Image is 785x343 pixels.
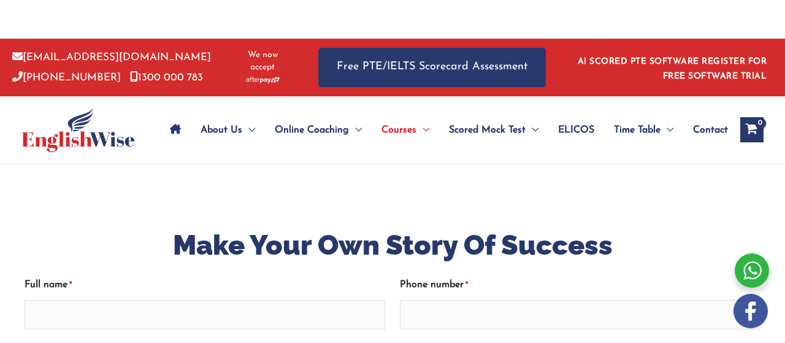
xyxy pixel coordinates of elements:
span: Menu Toggle [349,109,362,152]
nav: Site Navigation: Main Menu [160,109,728,152]
a: [PHONE_NUMBER] [12,72,121,83]
span: Menu Toggle [661,109,673,152]
span: Scored Mock Test [449,109,526,152]
span: ELICOS [558,109,594,152]
img: white-facebook.png [733,294,768,328]
span: Menu Toggle [242,109,255,152]
span: Menu Toggle [526,109,538,152]
span: Contact [693,109,728,152]
h1: Make Your Own Story Of Success [25,226,760,264]
a: Time TableMenu Toggle [604,109,683,152]
a: View Shopping Cart, empty [740,117,764,142]
a: Free PTE/IELTS Scorecard Assessment [318,48,546,87]
img: Afterpay-Logo [246,77,280,83]
a: AI SCORED PTE SOFTWARE REGISTER FOR FREE SOFTWARE TRIAL [578,57,767,81]
span: About Us [201,109,242,152]
label: Phone number [400,275,468,295]
a: Online CoachingMenu Toggle [265,109,372,152]
img: cropped-ew-logo [21,108,135,152]
a: ELICOS [548,109,604,152]
a: [EMAIL_ADDRESS][DOMAIN_NAME] [12,52,211,63]
span: Time Table [614,109,661,152]
a: About UsMenu Toggle [191,109,265,152]
a: 1300 000 783 [130,72,203,83]
aside: Header Widget 1 [570,47,773,87]
span: Online Coaching [275,109,349,152]
span: Courses [381,109,416,152]
span: We now accept [237,49,288,74]
a: CoursesMenu Toggle [372,109,439,152]
a: Scored Mock TestMenu Toggle [439,109,548,152]
span: Menu Toggle [416,109,429,152]
a: Contact [683,109,728,152]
